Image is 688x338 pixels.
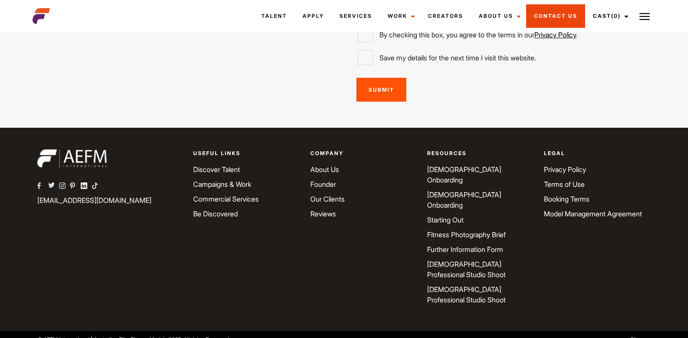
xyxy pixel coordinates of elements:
p: Company [310,149,417,157]
a: Campaigns & Work [193,180,251,189]
a: [DEMOGRAPHIC_DATA] Onboarding [427,165,501,184]
a: Cast(0) [585,4,634,28]
a: Model Management Agreement [544,209,642,218]
a: Contact Us [526,4,585,28]
a: [DEMOGRAPHIC_DATA] Professional Studio Shoot [427,285,506,304]
img: cropped-aefm-brand-fav-22-square.png [33,7,50,25]
a: About Us [310,165,339,174]
a: Fitness Photography Brief [427,230,506,239]
a: [DEMOGRAPHIC_DATA] Onboarding [427,190,501,209]
a: AEFM TikTok [92,181,102,192]
a: Further Information Form [427,245,503,254]
a: Apply [295,4,332,28]
a: Services [332,4,380,28]
a: AEFM Linkedin [81,181,92,192]
a: AEFM Twitter [48,181,59,192]
a: About Us [471,4,526,28]
a: Privacy Policy [534,30,576,39]
input: Save my details for the next time I visit this website. [358,50,373,65]
a: Founder [310,180,336,189]
a: [EMAIL_ADDRESS][DOMAIN_NAME] [37,196,151,205]
a: Reviews [310,209,336,218]
a: Commercial Services [193,195,259,203]
label: By checking this box, you agree to the terms in our . [358,27,652,42]
a: Work [380,4,420,28]
a: AEFM Pinterest [70,181,81,192]
a: AEFM Facebook [37,181,48,192]
span: (0) [611,13,621,19]
p: Legal [544,149,650,157]
a: Privacy Policy [544,165,586,174]
img: aefm-brand-22-white.png [37,149,107,168]
a: Talent [253,4,295,28]
a: Creators [420,4,471,28]
a: Discover Talent [193,165,240,174]
input: By checking this box, you agree to the terms in ourPrivacy Policy. [358,27,373,42]
a: AEFM Instagram [59,181,70,192]
a: Be Discovered [193,209,238,218]
input: Submit [356,78,406,102]
a: Booking Terms [544,195,589,203]
a: Terms of Use [544,180,585,189]
p: Useful Links [193,149,300,157]
a: [DEMOGRAPHIC_DATA] Professional Studio Shoot [427,260,506,279]
img: Burger icon [639,11,650,22]
label: Save my details for the next time I visit this website. [358,50,652,65]
a: Our Clients [310,195,345,203]
p: Resources [427,149,533,157]
a: Starting Out [427,215,464,224]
